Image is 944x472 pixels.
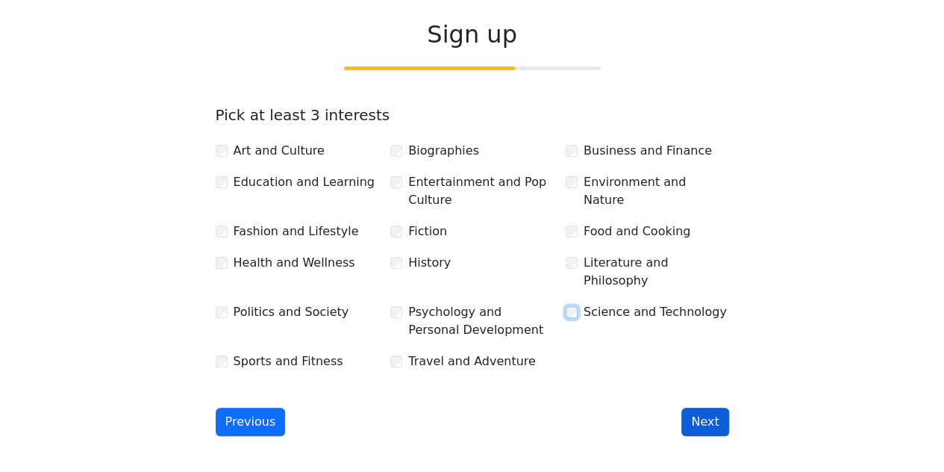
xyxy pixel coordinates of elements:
[234,173,375,191] label: Education and Learning
[408,142,479,160] label: Biographies
[234,142,325,160] label: Art and Culture
[234,254,355,272] label: Health and Wellness
[216,20,729,49] h2: Sign up
[584,254,729,290] label: Literature and Philosophy
[584,173,729,209] label: Environment and Nature
[408,303,554,339] label: Psychology and Personal Development
[584,303,727,321] label: Science and Technology
[216,106,390,124] label: Pick at least 3 interests
[408,223,447,240] label: Fiction
[408,173,554,209] label: Entertainment and Pop Culture
[216,408,286,436] button: Previous
[234,223,359,240] label: Fashion and Lifestyle
[408,254,451,272] label: History
[234,353,343,370] label: Sports and Fitness
[584,223,690,240] label: Food and Cooking
[234,303,349,321] label: Politics and Society
[681,408,728,436] button: Next
[584,142,712,160] label: Business and Finance
[408,353,536,370] label: Travel and Adventure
